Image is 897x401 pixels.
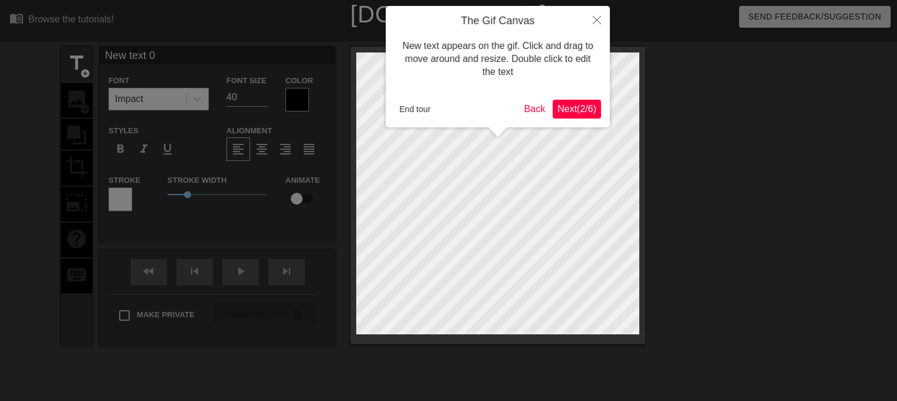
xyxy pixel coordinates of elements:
div: Impact [115,92,143,106]
button: End tour [395,100,435,118]
span: menu_book [9,11,24,25]
span: format_underline [160,142,175,156]
label: Animate [285,175,320,186]
span: play_arrow [234,264,248,278]
span: format_italic [137,142,151,156]
label: Font Size [226,75,267,87]
div: The online gif editor [305,27,646,41]
span: skip_next [280,264,294,278]
span: format_align_left [231,142,245,156]
span: Send Feedback/Suggestion [748,9,881,24]
span: Make Private [137,309,195,321]
span: format_align_justify [302,142,316,156]
label: Font [109,75,129,87]
h4: The Gif Canvas [395,15,601,28]
span: skip_previous [188,264,202,278]
label: Stroke Width [167,175,226,186]
label: Alignment [226,125,272,137]
span: format_align_center [255,142,269,156]
label: Styles [109,125,139,137]
span: title [65,52,88,74]
label: Color [285,75,313,87]
button: Next [553,100,601,119]
button: Send Feedback/Suggestion [739,6,891,28]
button: Close [584,6,610,33]
span: format_bold [113,142,127,156]
label: Stroke [109,175,140,186]
div: Browse the tutorials! [28,14,114,24]
button: Back [520,100,550,119]
a: [DOMAIN_NAME] [350,1,547,27]
span: fast_rewind [142,264,156,278]
span: Next ( 2 / 6 ) [557,104,596,114]
div: New text appears on the gif. Click and drag to move around and resize. Double click to edit the text [395,28,601,91]
span: format_align_right [278,142,293,156]
a: Browse the tutorials! [9,11,114,29]
span: add_circle [80,68,90,78]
